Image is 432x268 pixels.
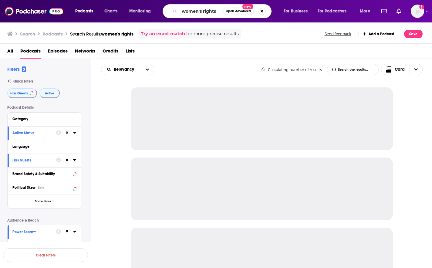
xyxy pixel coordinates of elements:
[12,172,71,176] div: Brand Safety & Suitability
[7,66,26,72] h2: Filters
[70,31,133,37] a: Search Results:women's rights
[12,230,52,234] div: Power Score™
[141,64,154,75] button: open menu
[101,64,154,75] h2: Choose List sort
[284,7,308,15] span: For Business
[314,6,356,16] button: open menu
[381,64,423,75] button: Choose View
[3,248,88,262] button: Clear Filters
[12,228,56,235] button: Power Score™
[279,6,315,16] button: open menu
[126,46,135,59] a: Lists
[12,117,72,121] div: Category
[103,46,118,59] a: Credits
[13,79,33,83] span: Quick Filters
[379,6,389,16] a: Show notifications dropdown
[101,67,141,72] button: open menu
[12,129,56,137] button: Active Status
[395,67,405,72] span: Card
[12,156,56,164] button: Has Guests
[411,5,424,18] button: Show profile menu
[75,7,93,15] span: Podcasts
[419,5,424,9] svg: Add a profile image
[168,4,277,18] div: Search podcasts, credits, & more...
[356,6,378,16] button: open menu
[12,158,52,162] div: Has Guests
[12,131,52,135] div: Active Status
[22,66,26,72] span: 3
[39,88,60,98] button: Active
[186,30,239,37] span: for more precise results
[129,7,151,15] span: Monitoring
[411,5,424,18] span: Logged in as SkyHorsePub35
[242,4,253,9] span: New
[104,7,117,15] span: Charts
[20,46,41,59] a: Podcasts
[226,10,251,13] span: Open Advanced
[8,195,81,208] button: Show More
[12,144,72,149] div: Language
[7,88,37,98] button: Has Guests
[45,92,54,95] span: Active
[100,6,121,16] a: Charts
[12,185,35,190] span: Political Skew
[10,92,28,95] span: Has Guests
[5,5,63,17] img: Podchaser - Follow, Share and Rate Podcasts
[20,31,35,37] h3: Search
[101,31,133,37] span: women's rights
[7,46,13,59] a: All
[70,31,133,37] div: Search Results:
[38,186,45,190] div: Beta
[48,46,68,59] a: Episodes
[12,170,76,178] button: Brand Safety & Suitability
[261,67,325,72] div: Calculating number of results...
[360,7,370,15] span: More
[411,5,424,18] img: User Profile
[12,143,76,150] button: Language
[7,218,81,222] p: Audience & Reach
[323,31,353,36] button: Send feedback
[394,6,403,16] a: Show notifications dropdown
[7,105,81,110] p: Podcast Details
[75,46,95,59] a: Networks
[404,30,423,38] button: Save
[12,242,76,249] button: Reach (Monthly)
[114,67,136,72] span: Relevancy
[141,30,185,37] a: Try an exact match
[12,115,76,123] button: Category
[179,6,223,16] input: Search podcasts, credits, & more...
[358,30,400,38] a: Add a Podcast
[318,7,347,15] span: For Podcasters
[35,200,51,203] span: Show More
[12,184,76,191] button: Political SkewBeta
[223,8,254,15] button: Open AdvancedNew
[42,31,63,37] h3: Podcasts
[125,6,159,16] button: open menu
[71,6,101,16] button: open menu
